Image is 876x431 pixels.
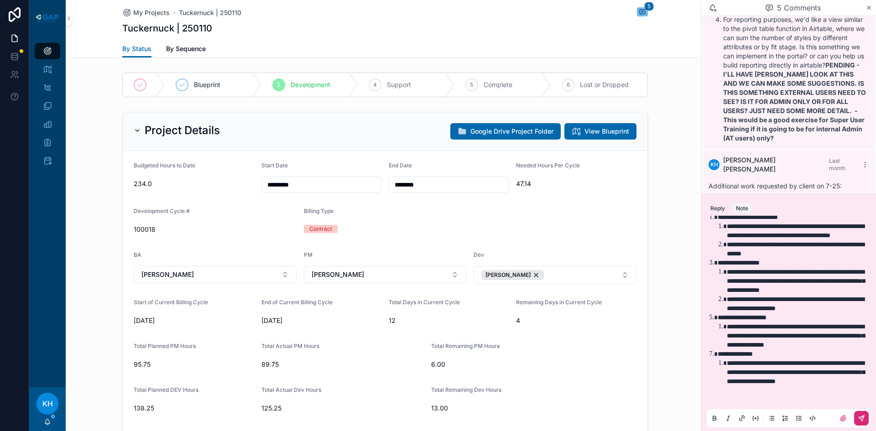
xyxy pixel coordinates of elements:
span: 4 [373,81,377,88]
span: [PERSON_NAME] [PERSON_NAME] [723,156,829,174]
li: For reporting purposes, we'd like a view similar to the pivot table function in Airtable, where w... [723,15,869,143]
span: 6 [567,81,570,88]
p: Additional work requested by client on 7-25: [709,181,869,191]
span: By Sequence [166,44,206,53]
span: Total Planned PM Hours [134,343,196,349]
span: End of Current Billing Cycle [261,299,333,306]
span: By Status [122,44,151,53]
button: Select Button [474,266,636,284]
span: Total Actual Dev Hours [261,386,321,393]
span: 95.75 [134,360,254,369]
span: 138.25 [134,404,254,413]
strong: PENDING - I'LL HAVE [PERSON_NAME] LOOK AT THIS AND WE CAN MAKE SOME SUGGESTIONS. IS THIS SOMETHIN... [723,61,866,142]
span: My Projects [133,8,170,17]
a: My Projects [122,8,170,17]
span: Billing Type [304,208,334,214]
span: Total Remaining PM Hours [431,343,500,349]
span: BA [134,251,141,258]
div: Note [736,205,748,212]
a: Tuckernuck | 250110 [179,8,241,17]
span: Blueprint [194,80,220,89]
span: [PERSON_NAME] [485,271,531,279]
span: 234.0 [134,179,254,188]
span: 125.25 [261,404,424,413]
span: Budgeted Hours to Date [134,162,195,169]
span: Start Date [261,162,288,169]
div: Contract [309,225,332,233]
span: 12 [389,316,509,325]
span: 5 [644,2,654,11]
span: Remaining Days in Current Cycle [516,299,602,306]
button: Unselect 41 [481,270,544,280]
span: Development Cycle # [134,208,190,214]
span: Total Actual PM Hours [261,343,319,349]
span: Total Remaining Dev Hours [431,386,501,393]
span: Dev [474,251,484,258]
span: Last month [829,157,845,171]
span: [PERSON_NAME] [141,270,194,279]
span: PM [304,251,313,258]
h2: Project Details [145,123,220,138]
span: Needed Hours Per Cycle [516,162,580,169]
a: By Status [122,41,151,58]
span: KH [42,398,53,409]
span: End Date [389,162,412,169]
span: 47.14 [516,179,636,188]
span: Support [387,80,411,89]
button: 5 [637,7,648,18]
span: 3 [277,81,280,88]
span: [DATE] [261,316,382,325]
button: Select Button [304,266,467,283]
span: Development [291,80,330,89]
span: [DATE] [134,316,254,325]
div: scrollable content [29,36,66,181]
span: 5 [470,81,473,88]
img: App logo [35,13,60,24]
span: Google Drive Project Folder [470,127,553,136]
span: Total Planned DEV Hours [134,386,198,393]
span: Complete [484,80,512,89]
button: Reply [707,203,729,214]
span: Start of Current Billing Cycle [134,299,208,306]
span: View Blueprint [584,127,629,136]
span: 5 Comments [777,2,821,13]
button: Google Drive Project Folder [450,123,561,140]
span: Total Days in Current Cycle [389,299,460,306]
span: 4 [516,316,636,325]
button: View Blueprint [564,123,636,140]
span: 6.00 [431,360,594,369]
button: Select Button [134,266,297,283]
a: By Sequence [166,41,206,59]
button: Note [732,203,752,214]
span: [PERSON_NAME] [312,270,364,279]
h1: Tuckernuck | 250110 [122,22,212,35]
span: KH [710,161,718,168]
span: Lost or Dropped [580,80,629,89]
span: 89.75 [261,360,424,369]
span: 13.00 [431,404,552,413]
span: 100018 [134,225,297,234]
